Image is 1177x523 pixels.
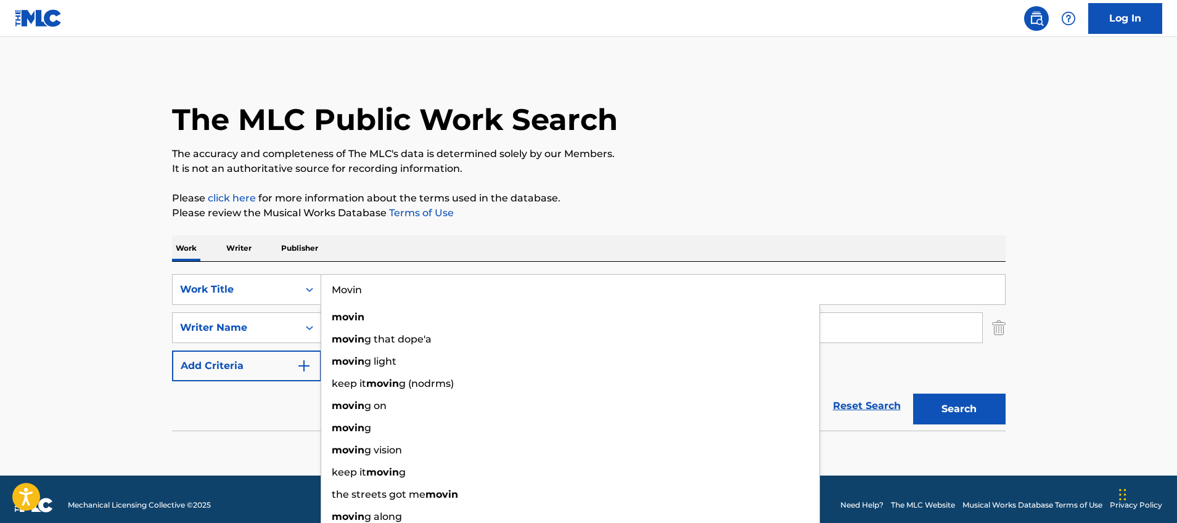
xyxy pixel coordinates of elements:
[387,207,454,219] a: Terms of Use
[332,311,364,323] strong: movin
[364,355,396,367] span: g light
[277,235,322,261] p: Publisher
[332,378,366,389] span: keep it
[364,422,371,434] span: g
[399,378,454,389] span: g (nodrms)
[68,500,211,511] span: Mechanical Licensing Collective © 2025
[297,359,311,373] img: 9d2ae6d4665cec9f34b9.svg
[891,500,955,511] a: The MLC Website
[1024,6,1049,31] a: Public Search
[332,466,366,478] span: keep it
[1119,476,1126,513] div: Drag
[1056,6,1081,31] div: Help
[223,235,255,261] p: Writer
[172,206,1006,221] p: Please review the Musical Works Database
[840,500,884,511] a: Need Help?
[1061,11,1076,26] img: help
[172,274,1006,431] form: Search Form
[180,282,291,297] div: Work Title
[15,9,62,27] img: MLC Logo
[332,355,364,367] strong: movin
[364,511,402,522] span: g along
[332,422,364,434] strong: movin
[1088,3,1162,34] a: Log In
[180,320,291,335] div: Writer Name
[332,489,425,500] span: the streets got me
[172,351,321,381] button: Add Criteria
[364,444,402,456] span: g vision
[366,378,399,389] strong: movin
[992,312,1006,343] img: Delete Criterion
[172,235,200,261] p: Work
[827,392,907,420] a: Reset Search
[172,147,1006,161] p: The accuracy and completeness of The MLC's data is determined solely by our Members.
[1110,500,1162,511] a: Privacy Policy
[364,333,432,345] span: g that dope'a
[332,333,364,345] strong: movin
[913,394,1006,424] button: Search
[962,500,1102,511] a: Musical Works Database Terms of Use
[332,400,364,412] strong: movin
[332,444,364,456] strong: movin
[172,101,618,138] h1: The MLC Public Work Search
[425,489,458,500] strong: movin
[366,466,399,478] strong: movin
[172,161,1006,176] p: It is not an authoritative source for recording information.
[399,466,406,478] span: g
[332,511,364,522] strong: movin
[208,192,256,204] a: click here
[172,191,1006,206] p: Please for more information about the terms used in the database.
[1029,11,1044,26] img: search
[1115,464,1177,523] iframe: Chat Widget
[364,400,387,412] span: g on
